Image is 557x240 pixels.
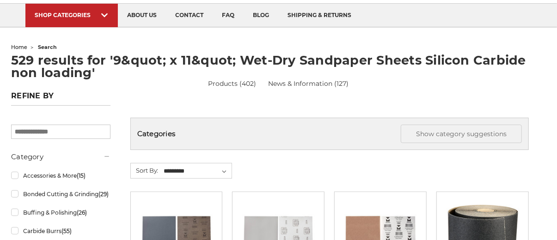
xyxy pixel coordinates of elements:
[268,79,349,89] a: News & Information (127)
[77,172,86,179] span: (15)
[98,191,109,198] span: (29)
[38,44,57,50] span: search
[118,4,166,27] a: about us
[11,204,110,221] a: Buffing & Polishing(26)
[166,4,213,27] a: contact
[11,44,27,50] a: home
[35,12,109,18] div: SHOP CATEGORIES
[401,125,522,143] button: Show category suggestions
[77,209,87,216] span: (26)
[208,79,257,89] a: Products (402)
[131,163,159,177] label: Sort By:
[11,168,110,184] a: Accessories & More(15)
[61,228,72,234] span: (55)
[244,4,278,27] a: blog
[11,151,110,162] h5: Category
[11,186,110,202] a: Bonded Cutting & Grinding(29)
[278,4,361,27] a: shipping & returns
[213,4,244,27] a: faq
[163,164,232,178] select: Sort By:
[137,125,522,143] h5: Categories
[11,54,546,79] h1: 529 results for '9&quot; x 11&quot; Wet-Dry Sandpaper Sheets Silicon Carbide non loading'
[11,223,110,239] a: Carbide Burrs(55)
[11,91,110,106] h5: Refine by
